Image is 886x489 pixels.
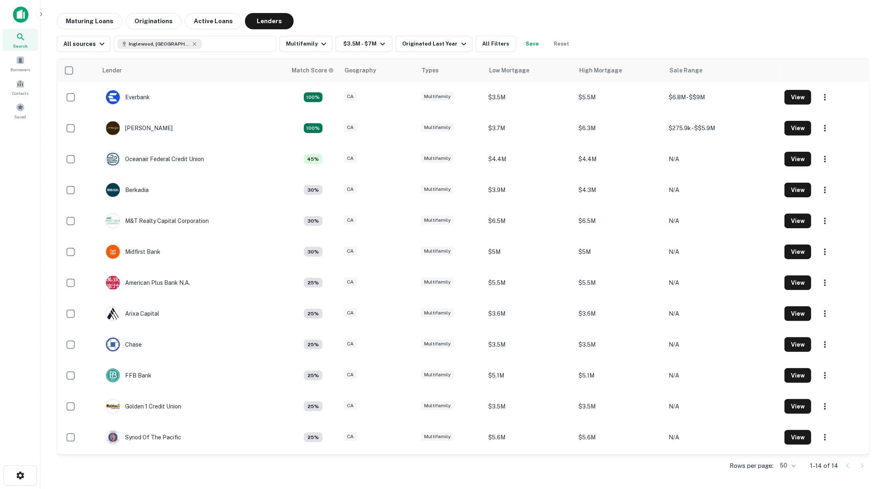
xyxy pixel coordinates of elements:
[484,360,574,391] td: $5.1M
[292,66,334,75] div: Capitalize uses an advanced AI algorithm to match your search with the best lender. The match sco...
[421,154,454,163] div: Multifamily
[665,113,780,144] td: $275.9k - $$5.9M
[579,65,622,75] div: High Mortgage
[421,185,454,194] div: Multifamily
[344,401,357,410] div: CA
[665,329,780,360] td: N/A
[336,36,392,52] button: $3.5M - $7M
[574,82,665,113] td: $5.5M
[97,59,287,82] th: Lender
[669,65,702,75] div: Sale Range
[340,59,417,82] th: Geography
[106,183,120,197] img: picture
[2,76,38,98] div: Contacts
[245,13,294,29] button: Lenders
[422,65,439,75] div: Types
[106,121,120,135] img: picture
[421,339,454,349] div: Multifamily
[665,205,780,236] td: N/A
[476,36,516,52] button: All Filters
[12,90,28,96] span: Contacts
[304,340,323,349] div: Capitalize uses an advanced AI algorithm to match your search with the best lender. The match sco...
[15,114,26,120] span: Saved
[784,90,811,105] button: View
[574,422,665,453] td: $5.6M
[106,369,120,382] img: picture
[185,13,242,29] button: Active Loans
[484,175,574,205] td: $3.9M
[421,216,454,225] div: Multifamily
[784,121,811,135] button: View
[520,36,546,52] button: Save your search to get updates of matches that match your search criteria.
[106,430,120,444] img: picture
[344,154,357,163] div: CA
[106,306,159,321] div: Arixa Capital
[344,123,357,132] div: CA
[665,144,780,175] td: N/A
[396,36,472,52] button: Originated Last Year
[665,298,780,329] td: N/A
[304,278,323,288] div: Capitalize uses an advanced AI algorithm to match your search with the best lender. The match sco...
[344,370,357,380] div: CA
[114,36,276,52] button: Inglewood, [GEOGRAPHIC_DATA], [GEOGRAPHIC_DATA]
[2,29,38,51] a: Search
[287,59,340,82] th: Capitalize uses an advanced AI algorithm to match your search with the best lender. The match sco...
[810,461,838,471] p: 1–14 of 14
[11,66,30,73] span: Borrowers
[665,236,780,267] td: N/A
[784,368,811,383] button: View
[304,309,323,319] div: Capitalize uses an advanced AI algorithm to match your search with the best lender. The match sco...
[484,453,574,484] td: $3.9M
[489,65,529,75] div: Low Mortgage
[845,424,886,463] iframe: Chat Widget
[106,275,190,290] div: American Plus Bank N.a.
[279,36,332,52] button: Multifamily
[106,214,209,228] div: M&T Realty Capital Corporation
[304,123,323,133] div: Capitalize uses an advanced AI algorithm to match your search with the best lender. The match sco...
[304,216,323,226] div: Capitalize uses an advanced AI algorithm to match your search with the best lender. The match sco...
[304,402,323,411] div: Capitalize uses an advanced AI algorithm to match your search with the best lender. The match sco...
[129,40,190,48] span: Inglewood, [GEOGRAPHIC_DATA], [GEOGRAPHIC_DATA]
[784,399,811,414] button: View
[106,399,181,414] div: Golden 1 Credit Union
[574,391,665,422] td: $3.5M
[304,432,323,442] div: Capitalize uses an advanced AI algorithm to match your search with the best lender. The match sco...
[574,453,665,484] td: $3.9M
[665,175,780,205] td: N/A
[484,113,574,144] td: $3.7M
[417,59,484,82] th: Types
[344,432,357,441] div: CA
[665,59,780,82] th: Sale Range
[665,453,780,484] td: N/A
[13,7,28,23] img: capitalize-icon.png
[484,329,574,360] td: $3.5M
[484,267,574,298] td: $5.5M
[484,422,574,453] td: $5.6M
[402,39,468,49] div: Originated Last Year
[574,236,665,267] td: $5M
[106,337,142,352] div: Chase
[106,430,181,445] div: Synod Of The Pacific
[106,90,120,104] img: picture
[484,59,574,82] th: Low Mortgage
[13,43,28,49] span: Search
[574,329,665,360] td: $3.5M
[2,100,38,122] div: Saved
[730,461,773,471] p: Rows per page:
[344,65,376,75] div: Geography
[665,82,780,113] td: $6.8M - $$9M
[2,52,38,74] a: Borrowers
[574,360,665,391] td: $5.1M
[344,247,357,256] div: CA
[574,298,665,329] td: $3.6M
[106,214,120,228] img: picture
[106,183,149,197] div: Berkadia
[102,65,122,75] div: Lender
[784,275,811,290] button: View
[784,306,811,321] button: View
[57,36,110,52] button: All sources
[304,371,323,380] div: Capitalize uses an advanced AI algorithm to match your search with the best lender. The match sco...
[777,460,797,472] div: 50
